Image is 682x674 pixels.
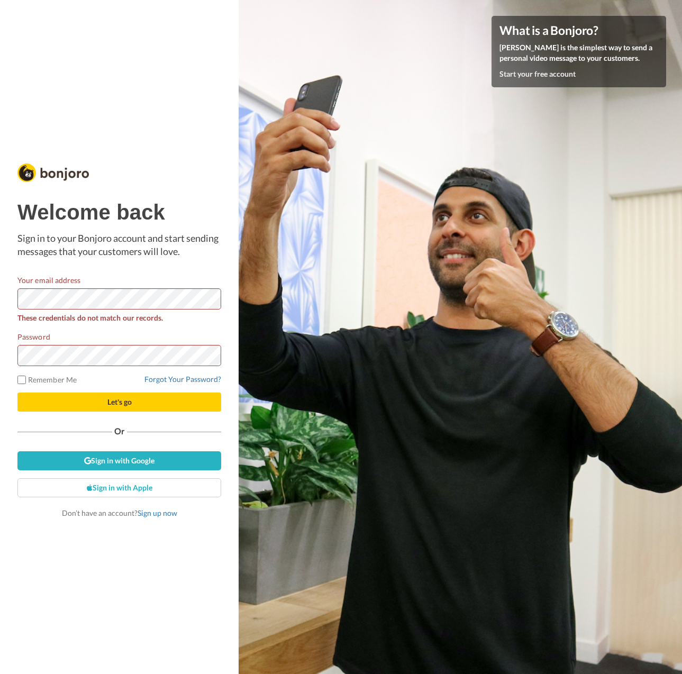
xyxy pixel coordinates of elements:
[17,201,221,224] h1: Welcome back
[17,393,221,412] button: Let's go
[17,232,221,259] p: Sign in to your Bonjoro account and start sending messages that your customers will love.
[499,69,576,78] a: Start your free account
[17,313,163,322] strong: These credentials do not match our records.
[499,42,658,63] p: [PERSON_NAME] is the simplest way to send a personal video message to your customers.
[17,331,50,342] label: Password
[17,374,77,385] label: Remember Me
[17,275,80,286] label: Your email address
[112,427,127,435] span: Or
[17,376,26,384] input: Remember Me
[144,375,221,384] a: Forgot Your Password?
[62,508,177,517] span: Don’t have an account?
[138,508,177,517] a: Sign up now
[499,24,658,37] h4: What is a Bonjoro?
[107,397,132,406] span: Let's go
[17,478,221,497] a: Sign in with Apple
[17,451,221,470] a: Sign in with Google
